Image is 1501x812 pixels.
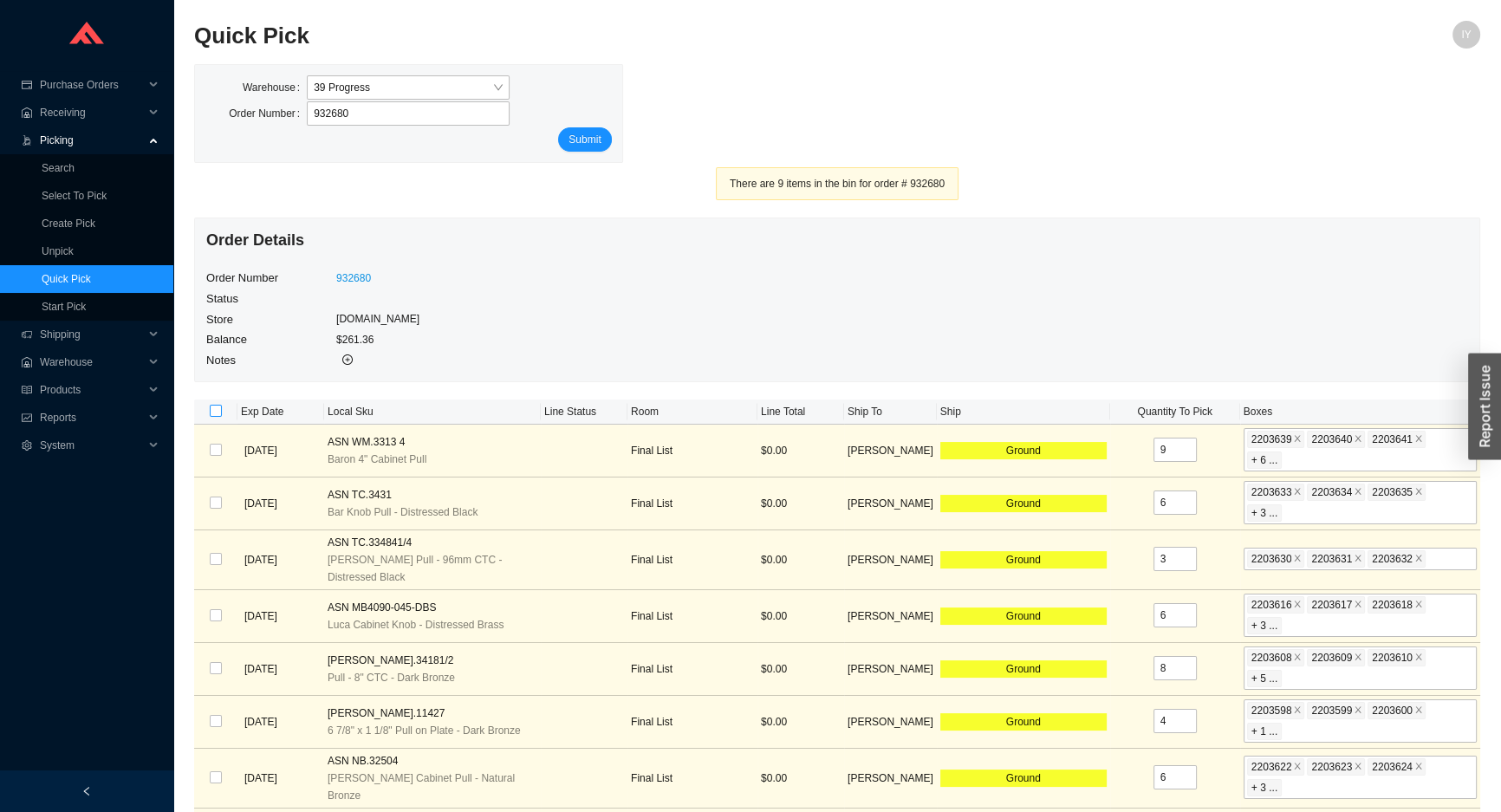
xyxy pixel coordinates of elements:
[1293,762,1302,772] span: close
[1354,434,1362,445] span: close
[40,321,144,348] span: Shipping
[1368,484,1426,501] span: 2203635
[21,385,33,395] span: read
[1307,484,1365,501] span: 2203634
[1354,487,1362,497] span: close
[627,425,757,477] td: Final List
[314,76,503,99] span: 39 Progress
[328,551,537,586] span: [PERSON_NAME] Pull - 96mm CTC - Distressed Black
[328,652,453,669] span: [PERSON_NAME].34181/2
[1414,653,1423,663] span: close
[627,749,757,809] td: Final List
[1247,484,1305,501] span: 2203633
[1307,649,1365,666] span: 2203609
[1372,759,1413,775] span: 2203624
[1251,452,1277,468] span: + 6 ...
[844,749,937,809] td: [PERSON_NAME]
[1251,618,1277,633] span: + 3 ...
[206,230,419,256] h4: Order Details
[42,218,95,230] a: Create Pick
[1247,702,1305,719] span: 2203598
[940,713,1107,731] div: Ground
[40,71,144,99] span: Purchase Orders
[844,696,937,749] td: [PERSON_NAME]
[1372,484,1413,500] span: 2203635
[1247,431,1305,448] span: 2203639
[1251,551,1292,567] span: 2203630
[328,705,445,722] span: [PERSON_NAME].11427
[757,400,844,425] th: Line Total
[1247,504,1282,522] span: + 3 ...
[1247,596,1305,614] span: 2203616
[757,696,844,749] td: $0.00
[627,696,757,749] td: Final List
[1368,596,1426,614] span: 2203618
[1414,554,1423,564] span: close
[335,329,420,350] td: $261.36
[1354,705,1362,716] span: close
[1311,703,1352,718] span: 2203599
[241,550,281,569] span: [DATE]
[1247,779,1282,796] span: + 3 ...
[757,425,844,477] td: $0.00
[1311,597,1352,613] span: 2203617
[1368,758,1426,776] span: 2203624
[757,749,844,809] td: $0.00
[844,530,937,590] td: [PERSON_NAME]
[1461,21,1471,49] span: IY
[81,786,92,796] span: left
[336,272,371,284] a: 932680
[757,530,844,590] td: $0.00
[1311,432,1352,447] span: 2203640
[1251,505,1277,521] span: + 3 ...
[21,412,33,423] span: fund
[1354,762,1362,772] span: close
[1247,649,1305,666] span: 2203608
[1368,702,1426,719] span: 2203600
[730,175,945,192] div: There are 9 items in the bin for order # 932680
[1247,670,1282,687] span: + 5 ...
[205,268,335,289] td: Order Number
[241,441,281,460] span: [DATE]
[1293,554,1302,564] span: close
[1293,653,1302,663] span: close
[328,669,455,686] span: Pull - 8" CTC - Dark Bronze
[1414,705,1423,716] span: close
[1307,550,1365,568] span: 2203631
[1251,703,1292,718] span: 2203598
[21,80,33,90] span: credit-card
[1368,649,1426,666] span: 2203610
[1372,650,1413,666] span: 2203610
[328,752,398,770] span: ASN NB.32504
[40,376,144,404] span: Products
[569,131,601,148] span: Submit
[1251,484,1292,500] span: 2203633
[42,190,107,202] a: Select To Pick
[328,722,521,739] span: 6 7/8" x 1 1/8" Pull on Plate - Dark Bronze
[42,245,74,257] a: Unpick
[940,495,1107,512] div: Ground
[1414,487,1423,497] span: close
[1293,705,1302,716] span: close
[1372,597,1413,613] span: 2203618
[940,442,1107,459] div: Ground
[1251,650,1292,666] span: 2203608
[1293,434,1302,445] span: close
[627,590,757,643] td: Final List
[1251,671,1277,686] span: + 5 ...
[627,400,757,425] th: Room
[42,162,75,174] a: Search
[558,127,611,152] button: Submit
[844,590,937,643] td: [PERSON_NAME]
[937,400,1110,425] th: Ship
[844,477,937,530] td: [PERSON_NAME]
[757,477,844,530] td: $0.00
[205,329,335,350] td: Balance
[1247,550,1305,568] span: 2203630
[1311,759,1352,775] span: 2203623
[844,643,937,696] td: [PERSON_NAME]
[40,432,144,459] span: System
[1372,432,1413,447] span: 2203641
[241,712,281,731] span: [DATE]
[844,400,937,425] th: Ship To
